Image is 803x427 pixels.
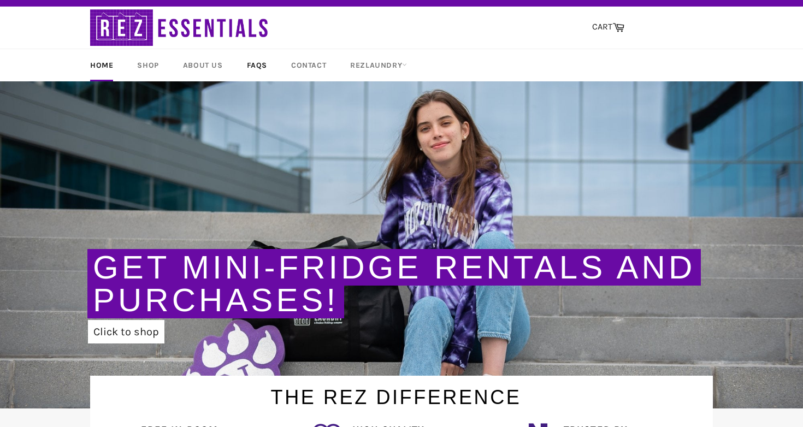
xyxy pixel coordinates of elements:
[339,49,418,81] a: RezLaundry
[88,320,164,343] a: Click to shop
[587,16,630,39] a: CART
[280,49,337,81] a: Contact
[93,249,695,318] a: Get Mini-Fridge Rentals and Purchases!
[79,376,713,411] h1: The Rez Difference
[90,7,270,49] img: RezEssentials
[172,49,234,81] a: About Us
[126,49,169,81] a: Shop
[236,49,278,81] a: FAQs
[79,49,124,81] a: Home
